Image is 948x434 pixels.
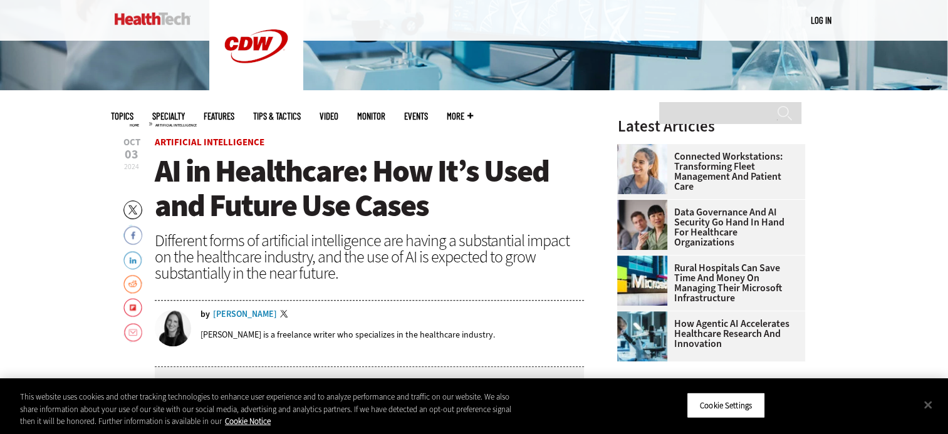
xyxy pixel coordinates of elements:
[124,162,139,172] span: 2024
[617,256,667,306] img: Microsoft building
[617,256,674,266] a: Microsoft building
[225,416,271,426] a: More information about your privacy
[811,14,831,26] a: Log in
[155,232,585,281] div: Different forms of artificial intelligence are having a substantial impact on the healthcare indu...
[155,136,264,148] a: Artificial Intelligence
[357,111,385,121] a: MonITor
[447,111,473,121] span: More
[201,310,210,319] span: by
[914,391,942,418] button: Close
[155,367,585,405] div: media player
[617,311,667,361] img: scientist looks through microscope in lab
[617,200,674,210] a: woman discusses data governance
[687,392,765,418] button: Cookie Settings
[320,111,338,121] a: Video
[155,310,191,346] img: Erin Laviola
[617,118,805,134] h3: Latest Articles
[201,329,495,341] p: [PERSON_NAME] is a freelance writer who specializes in the healthcare industry.
[213,310,277,319] a: [PERSON_NAME]
[123,138,140,147] span: Oct
[155,150,549,226] span: AI in Healthcare: How It’s Used and Future Use Cases
[617,311,674,321] a: scientist looks through microscope in lab
[617,144,667,194] img: nurse smiling at patient
[617,144,674,154] a: nurse smiling at patient
[280,310,291,320] a: Twitter
[404,111,428,121] a: Events
[204,111,234,121] a: Features
[617,207,798,247] a: Data Governance and AI Security Go Hand in Hand for Healthcare Organizations
[123,148,140,161] span: 03
[152,111,185,121] span: Specialty
[617,152,798,192] a: Connected Workstations: Transforming Fleet Management and Patient Care
[115,13,190,25] img: Home
[111,111,133,121] span: Topics
[811,14,831,27] div: User menu
[20,391,521,428] div: This website uses cookies and other tracking technologies to enhance user experience and to analy...
[617,200,667,250] img: woman discusses data governance
[617,319,798,349] a: How Agentic AI Accelerates Healthcare Research and Innovation
[253,111,301,121] a: Tips & Tactics
[209,83,303,96] a: CDW
[617,263,798,303] a: Rural Hospitals Can Save Time and Money on Managing Their Microsoft Infrastructure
